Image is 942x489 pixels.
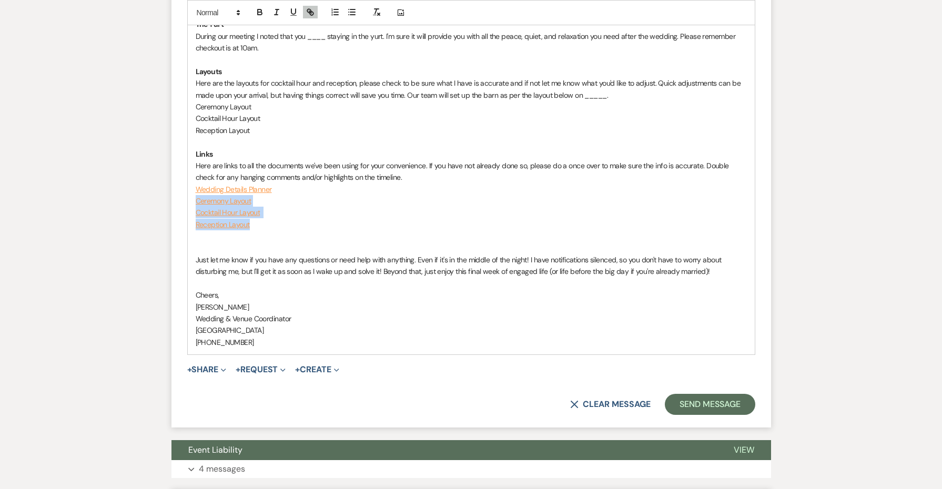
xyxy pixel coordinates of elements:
p: Cheers, [196,289,747,301]
strong: Links [196,149,213,159]
a: Ceremony Layout [196,196,251,206]
a: Wedding Details Planner [196,185,272,194]
p: Here are the layouts for cocktail hour and reception, please check to be sure what I have is accu... [196,77,747,101]
button: Send Message [665,394,755,415]
button: Create [295,365,339,374]
p: Wedding & Venue Coordinator [196,313,747,324]
span: + [295,365,300,374]
p: Ceremony Layout [196,101,747,113]
p: Here are links to all the documents we've been using for your convenience. If you have not alread... [196,160,747,184]
span: + [236,365,240,374]
span: Event Liability [188,444,242,455]
button: Request [236,365,286,374]
button: 4 messages [171,460,771,478]
span: + [187,365,192,374]
a: Cocktail Hour Layout [196,208,260,217]
p: Cocktail Hour Layout [196,113,747,124]
button: Event Liability [171,440,717,460]
p: [PERSON_NAME] [196,301,747,313]
p: [PHONE_NUMBER] [196,337,747,348]
button: Clear message [570,400,650,409]
strong: Layouts [196,67,222,76]
a: Reception Layout [196,220,250,229]
span: View [734,444,754,455]
p: Just let me know if you have any questions or need help with anything. Even if it's in the middle... [196,254,747,278]
p: 4 messages [199,462,245,476]
p: Reception Layout [196,125,747,136]
button: View [717,440,771,460]
button: Share [187,365,227,374]
p: [GEOGRAPHIC_DATA] [196,324,747,336]
p: During our meeting I noted that you ____ staying in the yurt. I'm sure it will provide you with a... [196,30,747,54]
